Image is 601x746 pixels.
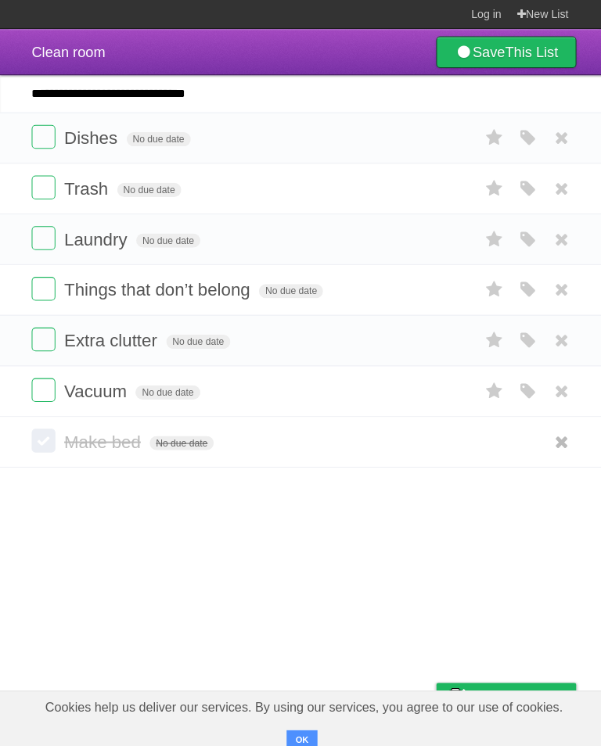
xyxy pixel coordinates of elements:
label: Star task [474,224,504,249]
label: Done [31,324,55,347]
span: Laundry [63,227,130,246]
span: Vacuum [63,377,129,396]
label: Done [31,374,55,397]
a: SaveThis List [431,36,570,67]
a: Buy me a coffee [431,675,570,704]
label: Done [31,224,55,247]
button: OK [283,722,314,741]
span: Cookies help us deliver our services. By using our services, you agree to our use of cookies. [29,683,572,715]
span: No due date [256,281,319,295]
span: No due date [148,431,211,445]
img: Buy me a coffee [439,676,460,702]
span: Things that don’t belong [63,277,251,296]
label: Star task [474,324,504,350]
label: Star task [474,374,504,400]
b: This List [499,44,552,59]
span: No due date [164,331,228,345]
label: Star task [474,274,504,299]
span: No due date [125,131,189,145]
span: No due date [116,181,179,195]
span: No due date [134,381,197,395]
label: Done [31,124,55,147]
label: Star task [474,124,504,149]
label: Done [31,174,55,197]
label: Done [31,274,55,297]
span: No due date [135,231,198,245]
span: Make bed [63,427,143,447]
span: Trash [63,177,110,196]
span: Clean room [31,44,104,59]
span: Buy me a coffee [464,676,562,703]
label: Done [31,424,55,447]
label: Star task [474,174,504,199]
span: Dishes [63,127,120,146]
span: Extra clutter [63,327,159,346]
